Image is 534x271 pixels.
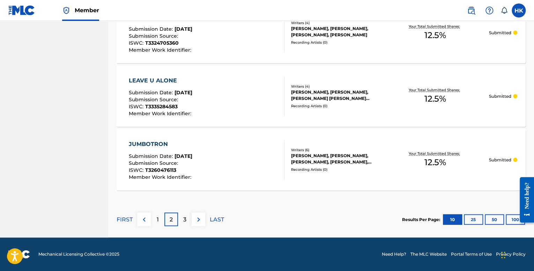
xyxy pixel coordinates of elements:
[485,214,504,225] button: 50
[175,153,192,159] span: [DATE]
[501,244,505,265] div: Slepen
[8,250,30,258] img: logo
[291,147,381,153] div: Writers ( 6 )
[129,174,193,180] span: Member Work Identifier :
[170,215,173,224] p: 2
[424,93,446,105] span: 12.5 %
[62,6,71,15] img: Top Rightsholder
[145,40,179,46] span: T3324705360
[129,110,193,117] span: Member Work Identifier :
[117,2,526,63] a: NO PRESSURESubmission Date:[DATE]Submission Source:ISWC:T3324705360Member Work Identifier:Writers...
[489,157,511,163] p: Submitted
[145,103,178,110] span: T3335284583
[140,215,148,224] img: left
[424,156,446,169] span: 12.5 %
[506,214,525,225] button: 100
[117,66,526,127] a: LEAVE U ALONESubmission Date:[DATE]Submission Source:ISWC:T3335284583Member Work Identifier:Write...
[129,160,180,166] span: Submission Source :
[145,167,176,173] span: T3260476113
[129,153,175,159] span: Submission Date :
[512,3,526,17] div: User Menu
[482,3,496,17] div: Help
[514,171,534,228] iframe: Resource Center
[129,167,145,173] span: ISWC :
[489,30,511,36] p: Submitted
[291,103,381,109] div: Recording Artists ( 0 )
[129,76,193,85] div: LEAVE U ALONE
[129,103,145,110] span: ISWC :
[464,214,483,225] button: 25
[291,25,381,38] div: [PERSON_NAME], [PERSON_NAME], [PERSON_NAME], [PERSON_NAME]
[467,6,475,15] img: search
[402,217,442,223] p: Results Per Page:
[291,167,381,172] div: Recording Artists ( 0 )
[129,89,175,96] span: Submission Date :
[194,215,203,224] img: right
[129,40,145,46] span: ISWC :
[451,251,492,257] a: Portal Terms of Use
[117,129,526,190] a: JUMBOTRONSubmission Date:[DATE]Submission Source:ISWC:T3260476113Member Work Identifier:Writers (...
[38,251,119,257] span: Mechanical Licensing Collective © 2025
[129,33,180,39] span: Submission Source :
[489,93,511,100] p: Submitted
[129,47,193,53] span: Member Work Identifier :
[129,96,180,103] span: Submission Source :
[175,26,192,32] span: [DATE]
[129,26,175,32] span: Submission Date :
[424,29,446,42] span: 12.5 %
[485,6,494,15] img: help
[157,215,159,224] p: 1
[464,3,478,17] a: Public Search
[443,214,462,225] button: 10
[410,251,447,257] a: The MLC Website
[499,237,534,271] iframe: Chat Widget
[8,5,35,15] img: MLC Logo
[291,153,381,165] div: [PERSON_NAME], [PERSON_NAME], [PERSON_NAME], [PERSON_NAME], [PERSON_NAME], [PERSON_NAME]
[409,24,461,29] p: Your Total Submitted Shares:
[175,89,192,96] span: [DATE]
[291,40,381,45] div: Recording Artists ( 0 )
[291,89,381,102] div: [PERSON_NAME], [PERSON_NAME], [PERSON_NAME] [PERSON_NAME] [PERSON_NAME]
[129,140,193,148] div: JUMBOTRON
[496,251,526,257] a: Privacy Policy
[382,251,406,257] a: Need Help?
[291,20,381,25] div: Writers ( 4 )
[210,215,224,224] p: LAST
[117,215,133,224] p: FIRST
[291,84,381,89] div: Writers ( 4 )
[183,215,186,224] p: 3
[500,7,507,14] div: Notifications
[409,87,461,93] p: Your Total Submitted Shares:
[409,151,461,156] p: Your Total Submitted Shares:
[75,6,99,14] span: Member
[499,237,534,271] div: Chatwidget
